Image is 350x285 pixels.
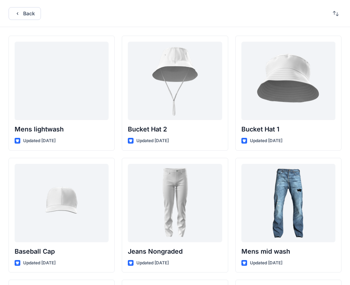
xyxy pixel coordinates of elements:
a: Bucket Hat 1 [241,42,335,120]
p: Mens lightwash [15,124,109,134]
a: Jeans Nongraded [128,164,222,242]
p: Updated [DATE] [23,137,56,145]
a: Baseball Cap [15,164,109,242]
p: Baseball Cap [15,247,109,256]
p: Updated [DATE] [23,259,56,267]
a: Mens mid wash [241,164,335,242]
p: Jeans Nongraded [128,247,222,256]
p: Bucket Hat 2 [128,124,222,134]
p: Updated [DATE] [136,137,169,145]
button: Back [9,7,41,20]
p: Updated [DATE] [136,259,169,267]
a: Bucket Hat 2 [128,42,222,120]
p: Bucket Hat 1 [241,124,335,134]
p: Updated [DATE] [250,137,282,145]
p: Updated [DATE] [250,259,282,267]
a: Mens lightwash [15,42,109,120]
p: Mens mid wash [241,247,335,256]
